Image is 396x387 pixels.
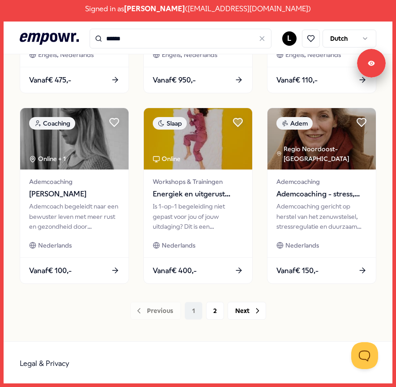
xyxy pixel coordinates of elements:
[276,177,367,187] span: Ademcoaching
[351,342,378,369] iframe: Help Scout Beacon - Open
[29,265,72,277] span: Vanaf € 100,-
[20,108,129,170] img: package image
[29,201,120,231] div: Ademcoach begeleidt naar een bewuster leven met meer rust en gezondheid door ademwerk en burn-out...
[228,302,266,320] button: Next
[153,188,243,200] span: Energiek en uitgerust wakker worden
[285,50,341,60] span: Engels, Nederlands
[162,240,195,250] span: Nederlands
[29,177,120,187] span: Ademcoaching
[20,108,129,284] a: package imageCoachingOnline + 1Ademcoaching[PERSON_NAME]Ademcoach begeleidt naar een bewuster lev...
[162,50,217,60] span: Engels, Nederlands
[29,188,120,200] span: [PERSON_NAME]
[153,201,243,231] div: Is 1-op-1 begeleiding niet gepast voor jou of jouw uitdaging? Dit is een laagdrempelige training ...
[206,302,224,320] button: 2
[285,240,319,250] span: Nederlands
[153,154,181,164] div: Online
[276,188,367,200] span: Ademcoaching - stress, vermoeidheid, spanning, piekeren, onrust
[38,240,72,250] span: Nederlands
[267,108,376,284] a: package imageAdemRegio Noordoost-[GEOGRAPHIC_DATA] AdemcoachingAdemcoaching - stress, vermoeidhei...
[276,201,367,231] div: Ademcoaching gericht op herstel van het zenuwstelsel, stressregulatie en duurzaam welzijn – menta...
[276,144,376,164] div: Regio Noordoost-[GEOGRAPHIC_DATA]
[29,74,71,86] span: Vanaf € 475,-
[29,117,75,130] div: Coaching
[144,108,252,170] img: package image
[153,117,187,130] div: Slaap
[153,177,243,187] span: Workshops & Trainingen
[282,31,297,46] button: L
[276,265,319,277] span: Vanaf € 150,-
[153,265,197,277] span: Vanaf € 400,-
[20,359,69,368] a: Legal & Privacy
[276,117,313,130] div: Adem
[276,74,318,86] span: Vanaf € 110,-
[124,3,185,15] span: [PERSON_NAME]
[143,108,253,284] a: package imageSlaapOnlineWorkshops & TrainingenEnergiek en uitgerust wakker wordenIs 1-op-1 begele...
[90,29,271,48] input: Search for products, categories or subcategories
[153,74,196,86] span: Vanaf € 950,-
[38,50,94,60] span: Engels, Nederlands
[29,154,66,164] div: Online + 1
[267,108,376,170] img: package image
